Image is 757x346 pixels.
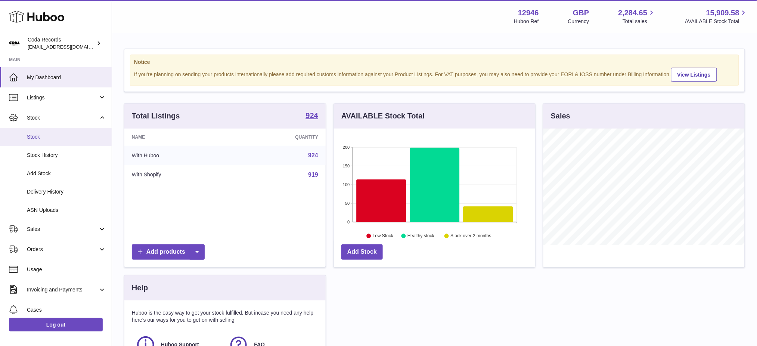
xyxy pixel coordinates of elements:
div: Coda Records [28,36,95,50]
span: [EMAIL_ADDRESS][DOMAIN_NAME] [28,44,110,50]
span: Sales [27,226,98,233]
span: Total sales [623,18,656,25]
span: AVAILABLE Stock Total [685,18,748,25]
span: Stock History [27,152,106,159]
span: ASN Uploads [27,207,106,214]
strong: GBP [573,8,589,18]
div: Currency [568,18,589,25]
strong: 12946 [518,8,539,18]
span: Add Stock [27,170,106,177]
a: 15,909.58 AVAILABLE Stock Total [685,8,748,25]
span: My Dashboard [27,74,106,81]
span: 15,909.58 [706,8,739,18]
img: internalAdmin-12946@internal.huboo.com [9,38,20,49]
div: Huboo Ref [514,18,539,25]
a: 2,284.65 Total sales [618,8,656,25]
span: Usage [27,266,106,273]
span: Stock [27,133,106,140]
span: Cases [27,306,106,313]
span: Invoicing and Payments [27,286,98,293]
span: Delivery History [27,188,106,195]
span: 2,284.65 [618,8,648,18]
span: Stock [27,114,98,121]
a: Log out [9,318,103,331]
span: Listings [27,94,98,101]
span: Orders [27,246,98,253]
